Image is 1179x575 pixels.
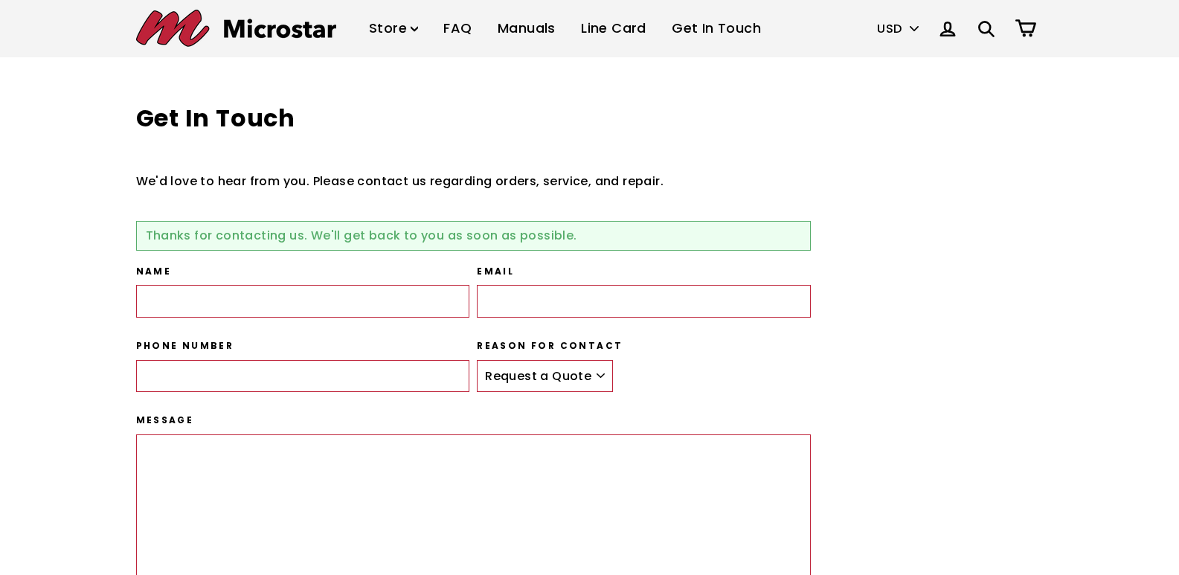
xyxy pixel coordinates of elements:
[486,7,567,51] a: Manuals
[136,266,470,278] label: Name
[136,340,470,353] label: Phone number
[136,221,812,251] p: Thanks for contacting us. We'll get back to you as soon as possible.
[136,102,812,135] h1: Get In Touch
[477,266,811,278] label: Email
[570,7,658,51] a: Line Card
[136,414,812,427] label: Message
[358,7,772,51] ul: Primary
[136,172,812,191] div: We'd love to hear from you. Please contact us regarding orders, service, and repair.
[358,7,429,51] a: Store
[661,7,772,51] a: Get In Touch
[136,10,336,47] img: Microstar Electronics
[477,340,811,353] label: Reason for contact
[432,7,483,51] a: FAQ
